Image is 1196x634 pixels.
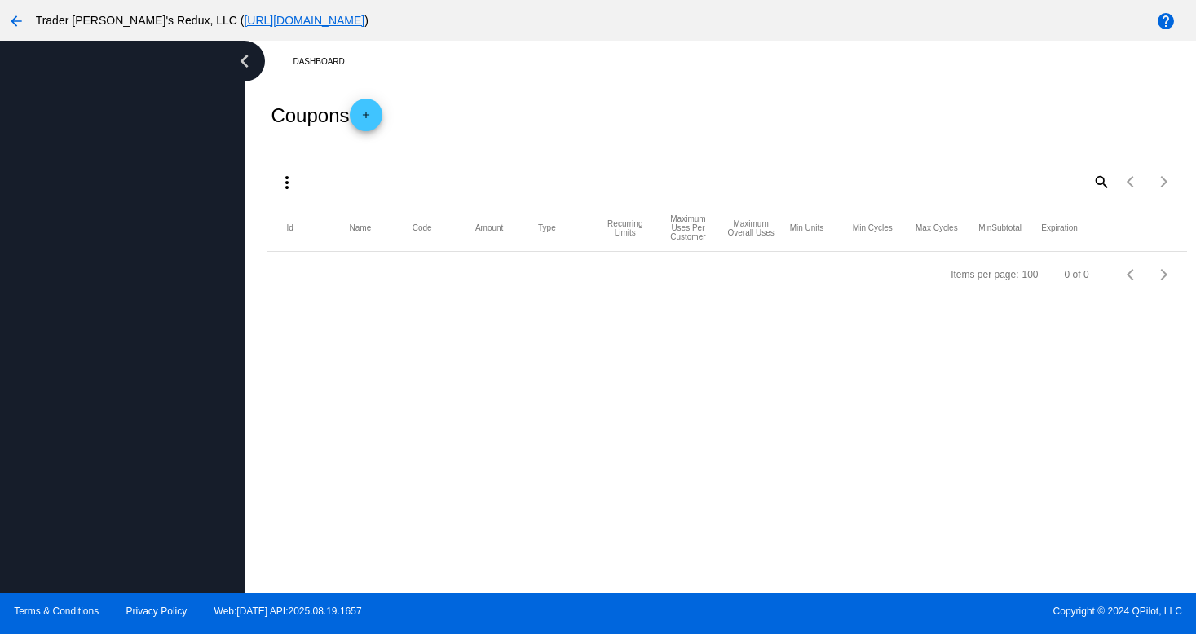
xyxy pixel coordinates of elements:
button: Next page [1148,258,1181,291]
a: [URL][DOMAIN_NAME] [244,14,364,27]
a: Privacy Policy [126,605,188,617]
mat-icon: search [1091,169,1110,194]
div: 100 [1022,269,1039,280]
span: Copyright © 2024 QPilot, LLC [612,605,1182,617]
button: Change sorting for MinCycles [853,223,893,233]
button: Change sorting for Code [413,223,432,233]
h2: Coupons [271,99,382,131]
button: Previous page [1115,165,1148,198]
div: Items per page: [951,269,1018,280]
button: Change sorting for MinSubtotal [978,223,1022,233]
a: Web:[DATE] API:2025.08.19.1657 [214,605,362,617]
a: Terms & Conditions [14,605,99,617]
button: Next page [1148,165,1181,198]
mat-icon: arrow_back [7,11,26,31]
button: Change sorting for RecurringLimits [601,219,649,237]
button: Change sorting for SiteConversionLimits [727,219,775,237]
button: Change sorting for MaxCycles [916,223,958,233]
mat-icon: add [356,109,376,129]
a: Dashboard [293,49,359,74]
button: Change sorting for MinUnits [790,223,824,233]
button: Change sorting for DiscountType [538,223,556,233]
button: Previous page [1115,258,1148,291]
div: 0 of 0 [1065,269,1089,280]
span: Trader [PERSON_NAME]'s Redux, LLC ( ) [36,14,369,27]
mat-icon: more_vert [277,173,297,192]
i: chevron_left [232,48,258,74]
button: Change sorting for Name [350,223,372,233]
button: Change sorting for Id [286,223,293,233]
button: Change sorting for Amount [475,223,503,233]
button: Change sorting for ExpirationDate [1041,223,1077,233]
mat-icon: help [1156,11,1176,31]
button: Change sorting for CustomerConversionLimits [664,214,712,241]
